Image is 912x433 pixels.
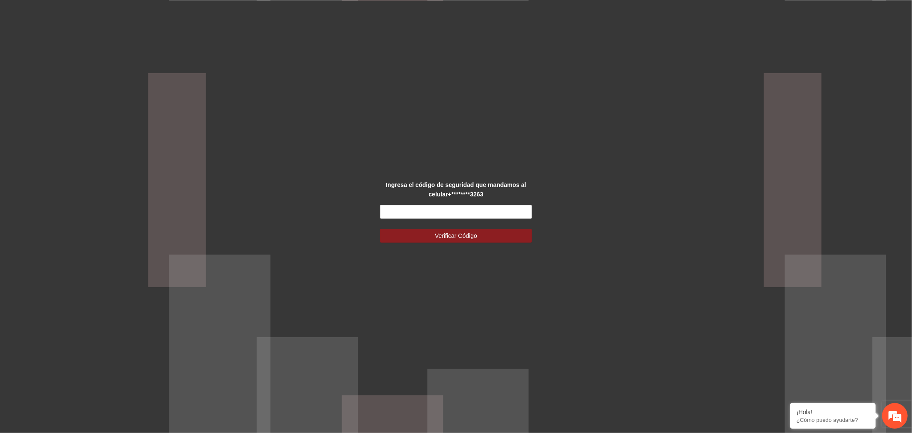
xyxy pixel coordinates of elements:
[140,4,161,25] div: Minimizar ventana de chat en vivo
[435,231,477,240] span: Verificar Código
[797,409,869,415] div: ¡Hola!
[797,417,869,423] p: ¿Cómo puedo ayudarte?
[50,114,118,201] span: Estamos en línea.
[44,44,144,55] div: Chatee con nosotros ahora
[386,181,526,198] strong: Ingresa el código de seguridad que mandamos al celular +********3263
[380,229,532,243] button: Verificar Código
[4,234,163,264] textarea: Escriba su mensaje y pulse “Intro”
